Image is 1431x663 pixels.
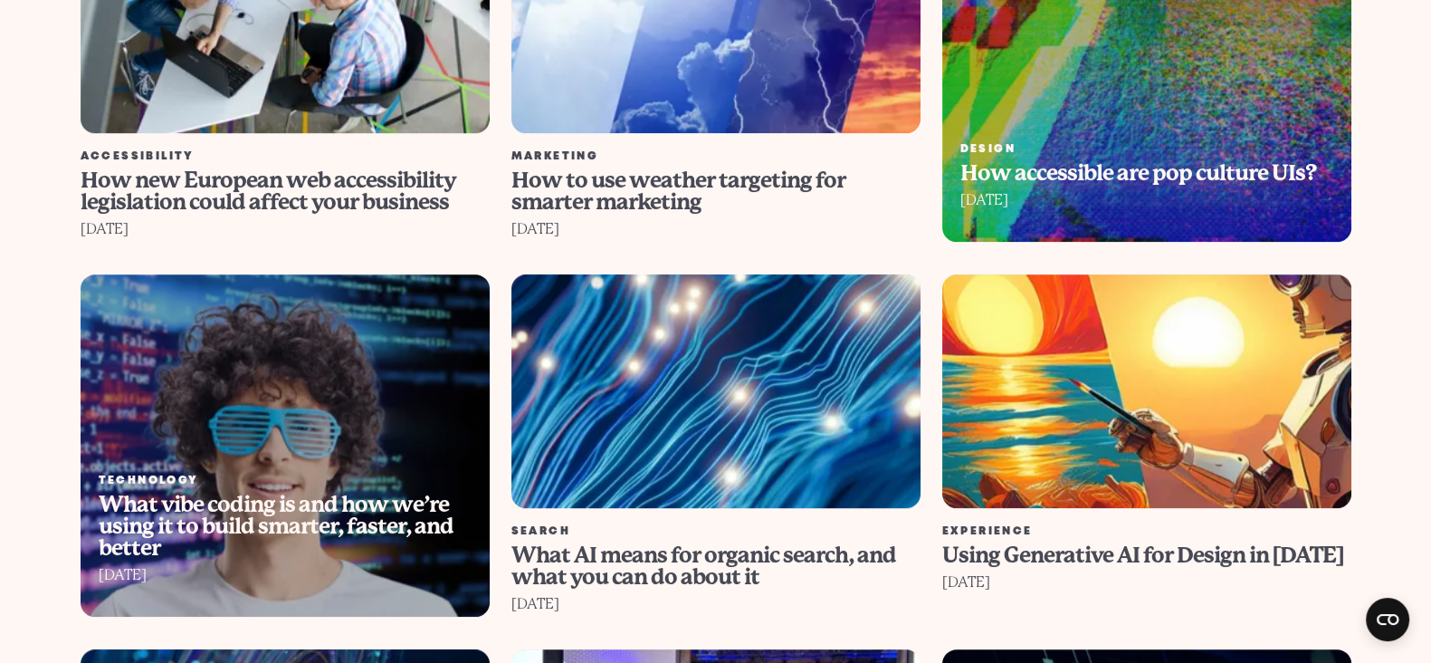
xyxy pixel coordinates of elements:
[960,160,1316,186] span: How accessible are pop culture UIs?
[70,274,501,617] a: What vibe coding is and how we’re using it to build smarter, faster, and better Technology What v...
[942,543,1343,568] span: Using Generative AI for Design in [DATE]
[1366,598,1409,641] button: Open CMP widget
[511,526,921,537] div: Search
[81,151,490,162] div: Accessibility
[81,168,456,215] span: How new European web accessibility legislation could affect your business
[942,570,1351,595] div: [DATE]
[511,591,921,617] div: [DATE]
[511,151,921,162] div: Marketing
[942,274,1351,508] img: Using Generative AI for Design in 2024
[99,492,453,561] span: What vibe coding is and how we’re using it to build smarter, faster, and better
[99,476,472,486] div: Technology
[511,168,845,215] span: How to use weather targeting for smarter marketing
[81,216,490,242] div: [DATE]
[511,216,921,242] div: [DATE]
[960,144,1333,155] div: Design
[501,274,931,617] a: What AI means for organic search, and what you can do about it Search What AI means for organic s...
[942,526,1351,537] div: Experience
[99,562,472,588] div: [DATE]
[931,274,1362,617] a: Using Generative AI for Design in 2024 Experience Using Generative AI for Design in [DATE] [DATE]
[511,543,896,590] span: What AI means for organic search, and what you can do about it
[960,187,1333,213] div: [DATE]
[511,274,921,508] img: What AI means for organic search, and what you can do about it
